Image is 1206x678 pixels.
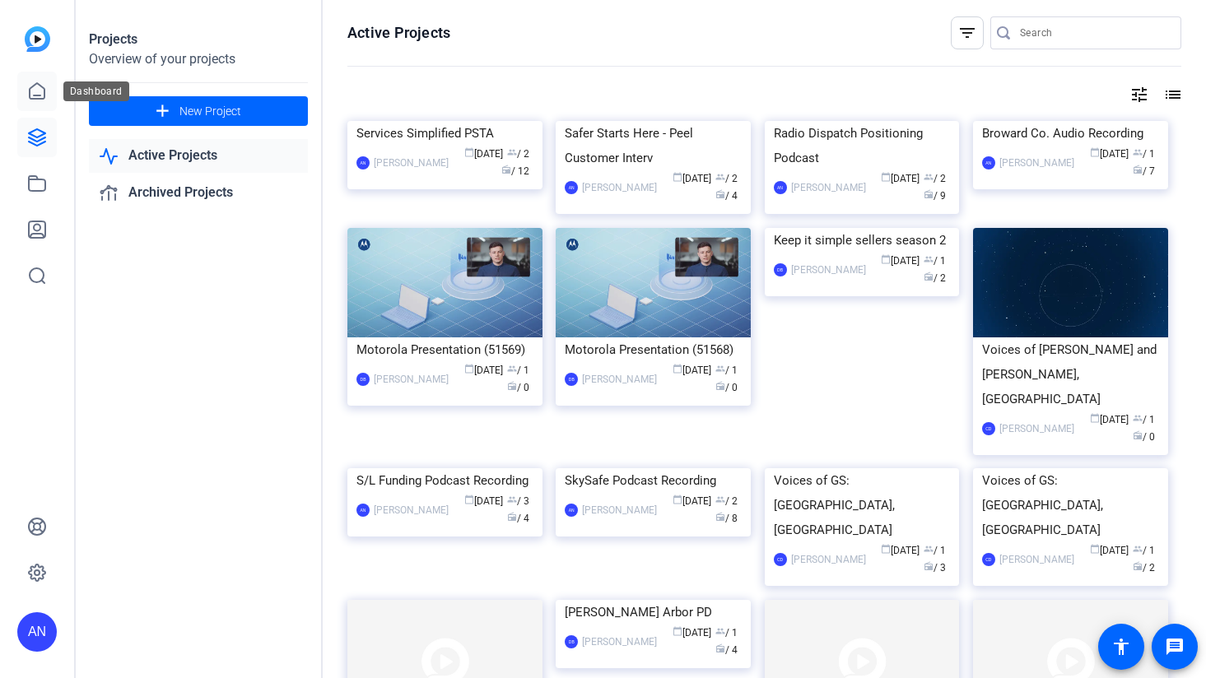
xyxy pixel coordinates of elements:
[715,495,738,507] span: / 2
[1133,545,1155,556] span: / 1
[507,513,529,524] span: / 4
[715,190,738,202] span: / 4
[1133,147,1143,157] span: group
[89,49,308,69] div: Overview of your projects
[1133,430,1143,440] span: radio
[924,272,946,284] span: / 2
[565,121,742,170] div: Safer Starts Here - Peel Customer Interv
[1133,431,1155,443] span: / 0
[715,381,725,391] span: radio
[673,626,682,636] span: calendar_today
[881,255,920,267] span: [DATE]
[715,513,738,524] span: / 8
[152,101,173,122] mat-icon: add
[982,468,1159,542] div: Voices of GS: [GEOGRAPHIC_DATA], [GEOGRAPHIC_DATA]
[924,272,934,281] span: radio
[565,373,578,386] div: DB
[507,495,529,507] span: / 3
[464,365,503,376] span: [DATE]
[881,173,920,184] span: [DATE]
[715,172,725,182] span: group
[89,139,308,173] a: Active Projects
[347,23,450,43] h1: Active Projects
[982,156,995,169] div: AN
[1162,85,1181,104] mat-icon: list
[565,468,742,493] div: SkySafe Podcast Recording
[89,176,308,210] a: Archived Projects
[507,381,517,391] span: radio
[999,420,1074,437] div: [PERSON_NAME]
[501,165,529,177] span: / 12
[356,156,370,169] div: AN
[1133,413,1143,423] span: group
[1090,147,1100,157] span: calendar_today
[924,190,946,202] span: / 9
[1111,637,1131,657] mat-icon: accessibility
[924,255,946,267] span: / 1
[1090,414,1129,425] span: [DATE]
[565,504,578,517] div: AN
[924,545,946,556] span: / 1
[774,468,951,542] div: Voices of GS: [GEOGRAPHIC_DATA], [GEOGRAPHIC_DATA]
[374,371,449,388] div: [PERSON_NAME]
[881,172,891,182] span: calendar_today
[673,365,711,376] span: [DATE]
[582,502,657,518] div: [PERSON_NAME]
[673,627,711,639] span: [DATE]
[507,148,529,160] span: / 2
[791,262,866,278] div: [PERSON_NAME]
[982,553,995,566] div: CD
[507,382,529,393] span: / 0
[715,365,738,376] span: / 1
[507,495,517,504] span: group
[89,30,308,49] div: Projects
[1090,148,1129,160] span: [DATE]
[1020,23,1168,43] input: Search
[507,147,517,157] span: group
[715,626,725,636] span: group
[999,155,1074,171] div: [PERSON_NAME]
[715,495,725,504] span: group
[1133,562,1155,574] span: / 2
[774,181,787,194] div: AN
[501,165,511,174] span: radio
[924,173,946,184] span: / 2
[924,254,934,264] span: group
[89,96,308,126] button: New Project
[1090,545,1129,556] span: [DATE]
[507,512,517,522] span: radio
[774,121,951,170] div: Radio Dispatch Positioning Podcast
[464,148,503,160] span: [DATE]
[715,364,725,374] span: group
[881,545,920,556] span: [DATE]
[791,179,866,196] div: [PERSON_NAME]
[374,502,449,518] div: [PERSON_NAME]
[356,337,533,362] div: Motorola Presentation (51569)
[1133,148,1155,160] span: / 1
[673,172,682,182] span: calendar_today
[999,551,1074,568] div: [PERSON_NAME]
[1133,414,1155,425] span: / 1
[507,365,529,376] span: / 1
[565,181,578,194] div: AN
[565,337,742,362] div: Motorola Presentation (51568)
[791,551,866,568] div: [PERSON_NAME]
[774,228,951,253] div: Keep it simple sellers season 2
[1129,85,1149,104] mat-icon: tune
[1090,544,1100,554] span: calendar_today
[924,172,934,182] span: group
[1090,413,1100,423] span: calendar_today
[464,364,474,374] span: calendar_today
[881,254,891,264] span: calendar_today
[774,553,787,566] div: CD
[715,627,738,639] span: / 1
[715,382,738,393] span: / 0
[1133,561,1143,571] span: radio
[582,371,657,388] div: [PERSON_NAME]
[63,81,129,101] div: Dashboard
[715,173,738,184] span: / 2
[565,635,578,648] div: DB
[17,612,57,652] div: AN
[715,644,738,656] span: / 4
[715,512,725,522] span: radio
